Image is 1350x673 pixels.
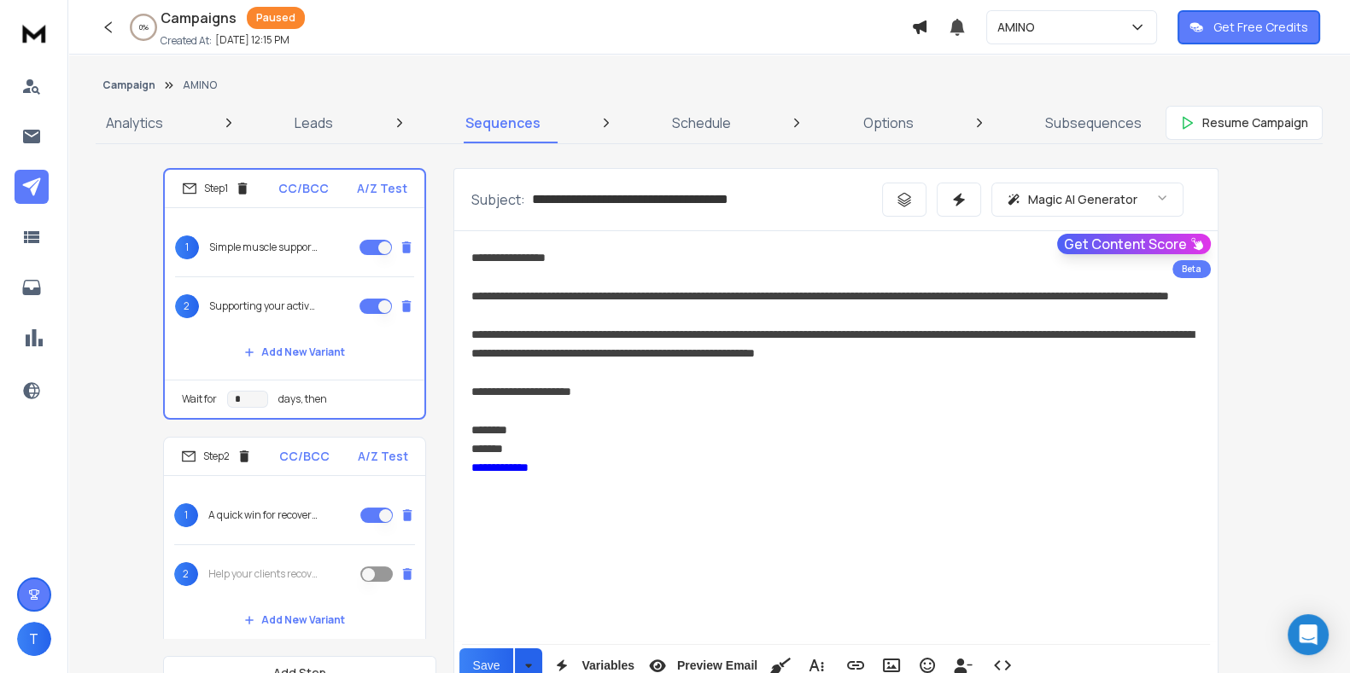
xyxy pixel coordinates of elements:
[455,102,551,143] a: Sequences
[17,622,51,656] button: T
[991,183,1183,217] button: Magic AI Generator
[1172,260,1211,278] div: Beta
[853,102,924,143] a: Options
[174,503,198,527] span: 1
[1178,10,1320,44] button: Get Free Credits
[161,8,237,28] h1: Campaigns
[295,113,333,133] p: Leads
[17,17,51,49] img: logo
[1213,19,1308,36] p: Get Free Credits
[1028,191,1137,208] p: Magic AI Generator
[471,189,525,210] p: Subject:
[674,658,761,673] span: Preview Email
[1288,614,1329,655] div: Open Intercom Messenger
[209,241,319,254] p: Simple muscle support for active aging
[358,448,408,465] p: A/Z Test
[161,34,212,48] p: Created At:
[231,603,359,637] button: Add New Variant
[662,102,741,143] a: Schedule
[208,508,318,522] p: A quick win for recovery & adherence
[182,181,250,196] div: Step 1
[174,562,198,586] span: 2
[182,392,217,406] p: Wait for
[163,168,426,420] li: Step1CC/BCCA/Z Test1Simple muscle support for active aging2Supporting your active-aging clients w...
[1057,234,1211,254] button: Get Content Score
[175,235,199,259] span: 1
[1166,106,1323,140] button: Resume Campaign
[672,113,731,133] p: Schedule
[357,180,407,197] p: A/Z Test
[231,335,359,369] button: Add New Variant
[1045,113,1142,133] p: Subsequences
[209,299,319,313] p: Supporting your active-aging clients with simple nutrition?
[578,658,638,673] span: Variables
[465,113,541,133] p: Sequences
[284,102,343,143] a: Leads
[279,448,330,465] p: CC/BCC
[106,113,163,133] p: Analytics
[181,449,252,464] div: Step 2
[997,19,1042,36] p: AMINO
[278,392,327,406] p: days, then
[96,102,173,143] a: Analytics
[175,294,199,318] span: 2
[247,7,305,29] div: Paused
[102,78,155,92] button: Campaign
[863,113,914,133] p: Options
[215,33,289,47] p: [DATE] 12:15 PM
[139,22,149,32] p: 0 %
[278,180,329,197] p: CC/BCC
[183,78,217,92] p: AMINO
[208,567,318,581] p: Help your clients recover stronger and easier
[1035,102,1152,143] a: Subsequences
